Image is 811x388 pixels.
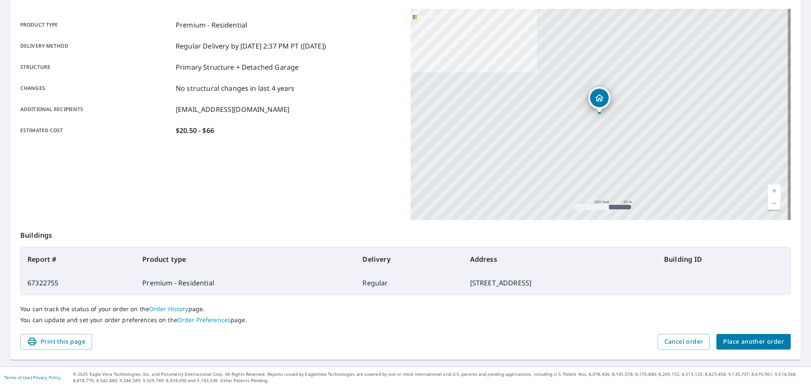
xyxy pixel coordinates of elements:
[176,83,295,93] p: No structural changes in last 4 years
[588,87,610,113] div: Dropped pin, building 1, Residential property, 4650 Pershing Pl Saint Louis, MO 63108
[176,20,247,30] p: Premium - Residential
[73,371,807,384] p: © 2025 Eagle View Technologies, Inc. and Pictometry International Corp. All Rights Reserved. Repo...
[4,375,60,380] p: |
[176,41,326,51] p: Regular Delivery by [DATE] 2:37 PM PT ([DATE])
[657,247,790,271] th: Building ID
[33,374,60,380] a: Privacy Policy
[149,305,188,313] a: Order History
[20,334,92,350] button: Print this page
[20,316,791,324] p: You can update and set your order preferences on the page.
[4,374,30,380] a: Terms of Use
[723,336,784,347] span: Place another order
[177,316,231,324] a: Order Preferences
[176,125,214,136] p: $20.50 - $66
[716,334,791,350] button: Place another order
[21,271,136,295] td: 67322755
[664,336,703,347] span: Cancel order
[20,104,172,114] p: Additional recipients
[20,41,172,51] p: Delivery method
[463,247,657,271] th: Address
[768,185,781,197] a: Current Level 17, Zoom In
[20,220,791,247] p: Buildings
[463,271,657,295] td: [STREET_ADDRESS]
[176,62,299,72] p: Primary Structure + Detached Garage
[20,125,172,136] p: Estimated cost
[20,305,791,313] p: You can track the status of your order on the page.
[21,247,136,271] th: Report #
[356,271,463,295] td: Regular
[768,197,781,210] a: Current Level 17, Zoom Out
[27,336,85,347] span: Print this page
[20,83,172,93] p: Changes
[20,20,172,30] p: Product type
[356,247,463,271] th: Delivery
[176,104,289,114] p: [EMAIL_ADDRESS][DOMAIN_NAME]
[20,62,172,72] p: Structure
[136,271,356,295] td: Premium - Residential
[658,334,710,350] button: Cancel order
[136,247,356,271] th: Product type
